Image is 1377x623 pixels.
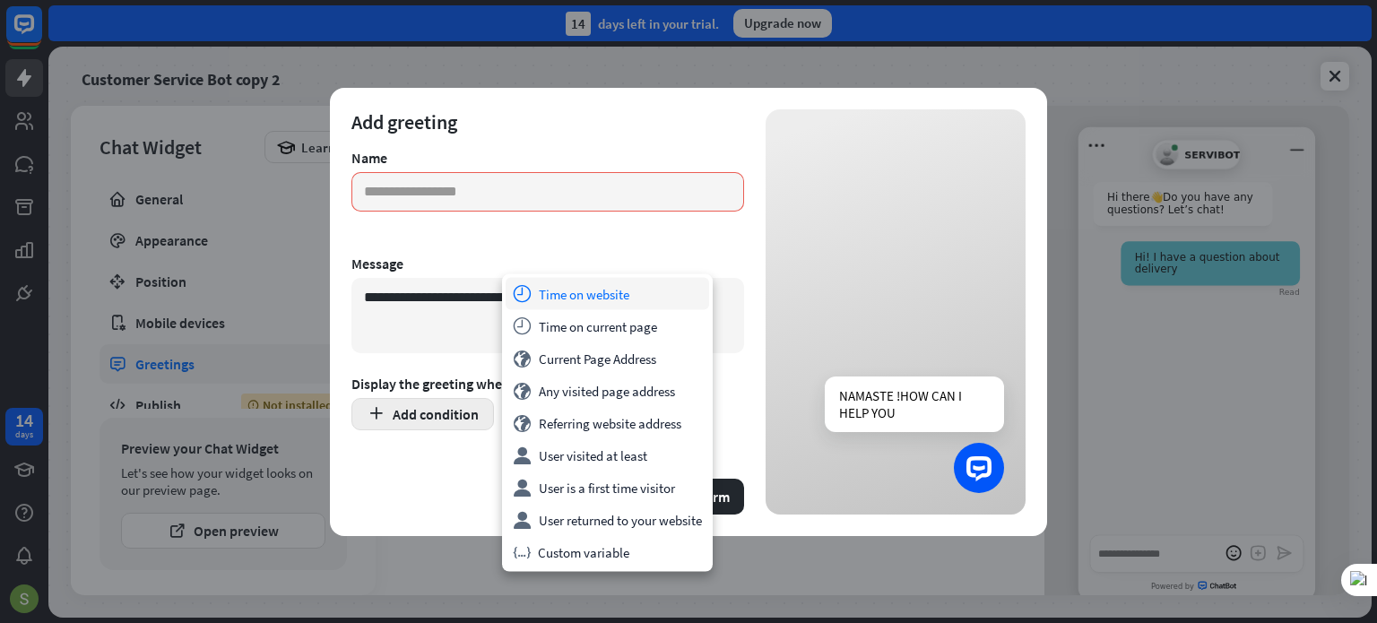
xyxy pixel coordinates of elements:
[506,407,709,439] div: Referring website address
[825,376,1004,432] div: NAMASTE !HOW CAN I HELP YOU
[513,350,532,368] i: globe
[506,472,709,504] div: User is a first time visitor
[506,278,709,310] div: Time on website
[506,504,709,536] div: User returned to your website
[14,7,68,61] button: Open LiveChat chat widget
[351,255,744,273] div: Message
[513,382,532,400] i: globe
[513,479,532,497] i: user
[506,536,709,568] div: Custom variable
[351,398,494,430] button: Add condition
[506,342,709,375] div: Current Page Address
[513,446,532,464] i: user
[513,317,532,335] i: time
[513,511,532,529] i: user
[506,310,709,342] div: Time on current page
[513,414,532,432] i: globe
[513,285,532,303] i: time
[351,109,744,134] div: Add greeting
[351,149,744,167] div: Name
[351,375,744,393] div: Display the greeting when:
[506,439,709,472] div: User visited at least
[513,543,531,561] i: variable
[506,375,709,407] div: Any visited page address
